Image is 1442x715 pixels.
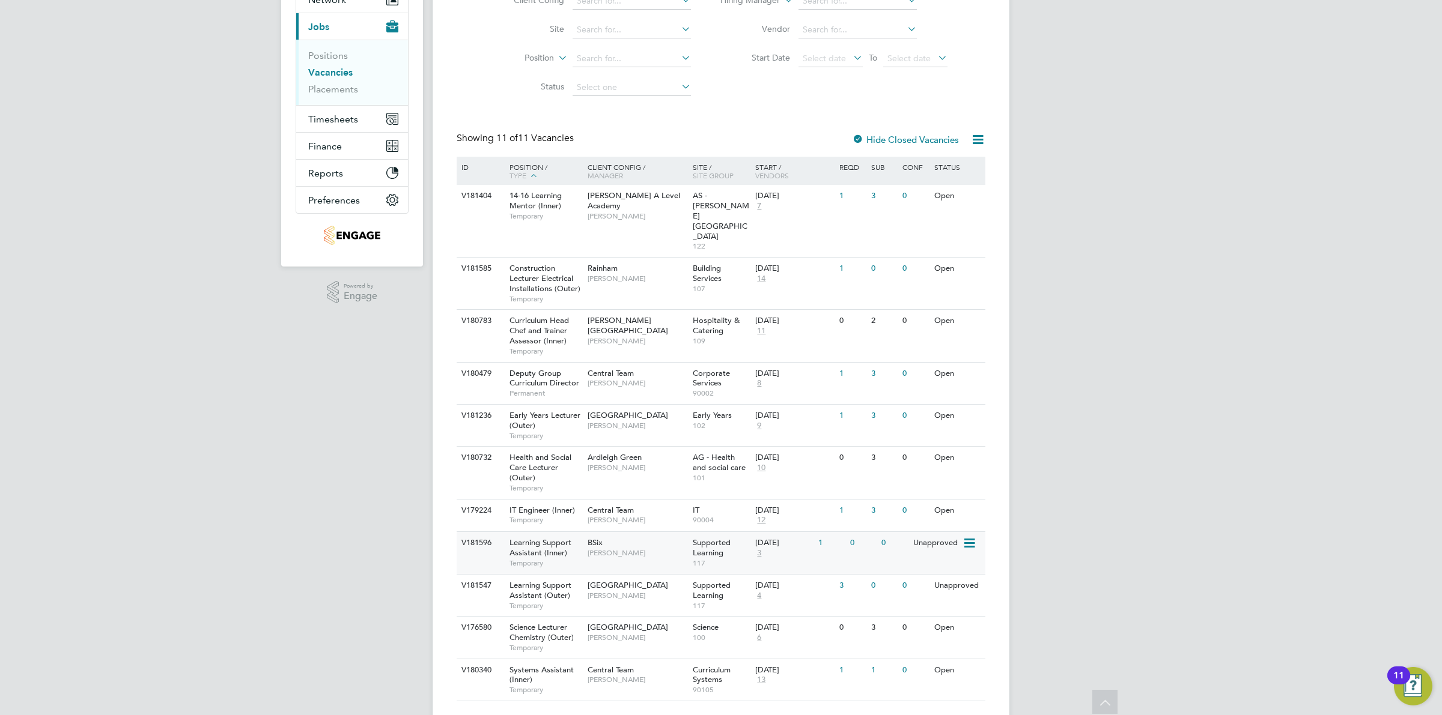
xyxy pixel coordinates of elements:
div: 3 [868,499,899,522]
div: [DATE] [755,581,833,591]
span: [PERSON_NAME] [588,675,687,684]
div: 1 [836,405,868,427]
a: Positions [308,50,348,61]
span: 10 [755,463,767,473]
a: Go to home page [296,226,409,245]
div: 0 [899,185,931,207]
button: Jobs [296,13,408,40]
a: Placements [308,83,358,95]
span: 12 [755,515,767,525]
span: Supported Learning [693,580,731,600]
span: [PERSON_NAME] [588,463,687,472]
span: [PERSON_NAME] [588,211,687,221]
div: 1 [868,659,899,681]
div: [DATE] [755,623,833,633]
div: 0 [836,310,868,332]
div: [DATE] [755,453,833,463]
div: Unapproved [910,532,963,554]
div: V180732 [458,447,500,469]
button: Preferences [296,187,408,213]
span: Temporary [510,483,582,493]
span: 117 [693,558,750,568]
div: [DATE] [755,191,833,201]
span: BSix [588,537,603,548]
span: [GEOGRAPHIC_DATA] [588,410,668,420]
div: [DATE] [755,665,833,675]
span: Temporary [510,346,582,356]
button: Timesheets [296,106,408,132]
input: Select one [573,79,691,96]
label: Hide Closed Vacancies [852,134,959,145]
span: [PERSON_NAME] [588,274,687,283]
div: Start / [752,157,836,186]
div: [DATE] [755,505,833,516]
span: 90002 [693,388,750,398]
img: jambo-logo-retina.png [324,226,380,245]
span: 11 [755,326,767,336]
span: Supported Learning [693,537,731,558]
span: To [865,50,881,65]
span: IT Engineer (Inner) [510,505,575,515]
div: 0 [836,617,868,639]
span: Curriculum Systems [693,665,731,685]
div: [DATE] [755,369,833,379]
div: Open [931,310,984,332]
div: Site / [690,157,753,186]
span: Central Team [588,665,634,675]
span: [GEOGRAPHIC_DATA] [588,622,668,632]
span: IT [693,505,699,515]
span: Early Years [693,410,732,420]
span: 7 [755,201,763,211]
span: 90105 [693,685,750,695]
div: Sub [868,157,899,177]
label: Position [485,52,554,64]
div: 1 [815,532,847,554]
span: 9 [755,421,763,431]
div: 0 [878,532,910,554]
div: ID [458,157,500,177]
span: Temporary [510,211,582,221]
div: V176580 [458,617,500,639]
div: Showing [457,132,576,145]
div: Open [931,363,984,385]
span: Select date [887,53,931,64]
div: 0 [899,617,931,639]
span: 102 [693,421,750,430]
span: Corporate Services [693,368,730,388]
div: 3 [868,363,899,385]
span: Building Services [693,263,722,283]
div: 0 [868,258,899,280]
span: Preferences [308,195,360,206]
div: V181547 [458,575,500,597]
span: AG - Health and social care [693,452,746,472]
span: 13 [755,675,767,685]
span: Temporary [510,643,582,653]
span: 14-16 Learning Mentor (Inner) [510,190,562,211]
div: 0 [899,447,931,469]
label: Start Date [721,52,790,63]
span: 100 [693,633,750,642]
div: 0 [836,447,868,469]
div: 0 [868,575,899,597]
span: Learning Support Assistant (Outer) [510,580,571,600]
input: Search for... [573,22,691,38]
span: Manager [588,170,623,180]
button: Reports [296,160,408,186]
span: Temporary [510,601,582,611]
div: V181236 [458,405,500,427]
div: Open [931,447,984,469]
div: 3 [868,617,899,639]
div: V180340 [458,659,500,681]
span: Systems Assistant (Inner) [510,665,574,685]
span: 11 Vacancies [496,132,574,144]
div: 0 [899,499,931,522]
div: Client Config / [585,157,690,186]
div: Open [931,405,984,427]
span: 3 [755,548,763,558]
div: 3 [868,405,899,427]
div: Unapproved [931,575,984,597]
div: 1 [836,499,868,522]
span: Central Team [588,505,634,515]
div: V181596 [458,532,500,554]
span: Temporary [510,431,582,441]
